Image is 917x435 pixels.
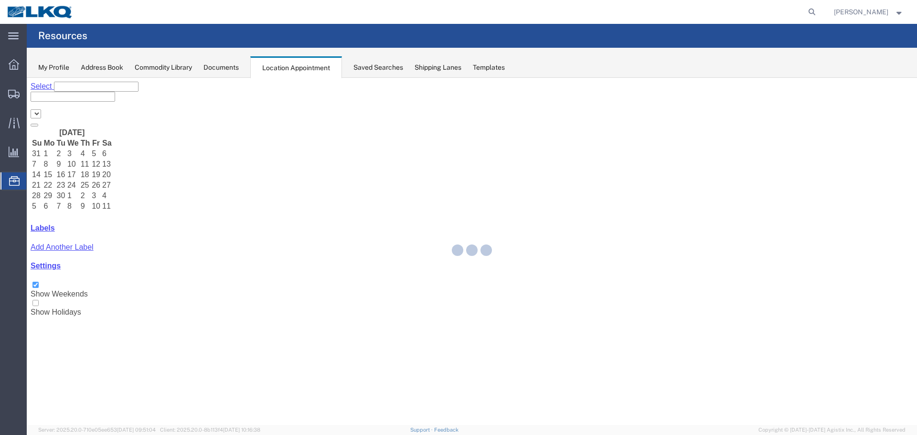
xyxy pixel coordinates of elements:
[5,113,15,123] td: 28
[40,92,53,102] td: 17
[5,61,15,70] th: Su
[53,71,64,81] td: 4
[64,113,74,123] td: 3
[53,82,64,91] td: 11
[5,92,15,102] td: 14
[75,103,85,112] td: 27
[415,63,461,73] div: Shipping Lanes
[473,63,505,73] div: Templates
[53,61,64,70] th: Th
[64,124,74,133] td: 10
[5,71,15,81] td: 31
[4,146,28,154] a: Labels
[40,103,53,112] td: 24
[4,4,27,12] a: Select
[30,103,39,112] td: 23
[4,165,67,173] a: Add Another Label
[75,124,85,133] td: 11
[30,71,39,81] td: 2
[16,113,28,123] td: 29
[16,71,28,81] td: 1
[40,124,53,133] td: 8
[16,124,28,133] td: 6
[30,82,39,91] td: 9
[353,63,403,73] div: Saved Searches
[434,427,458,433] a: Feedback
[75,113,85,123] td: 4
[53,124,64,133] td: 9
[81,63,123,73] div: Address Book
[53,103,64,112] td: 25
[758,426,906,434] span: Copyright © [DATE]-[DATE] Agistix Inc., All Rights Reserved
[203,63,239,73] div: Documents
[5,82,15,91] td: 7
[64,82,74,91] td: 12
[53,113,64,123] td: 2
[75,61,85,70] th: Sa
[250,56,342,78] div: Location Appointment
[833,6,904,18] button: [PERSON_NAME]
[16,61,28,70] th: Mo
[75,82,85,91] td: 13
[5,124,15,133] td: 5
[30,61,39,70] th: Tu
[16,50,74,60] th: [DATE]
[38,63,69,73] div: My Profile
[16,103,28,112] td: 22
[30,124,39,133] td: 7
[16,92,28,102] td: 15
[30,113,39,123] td: 30
[4,4,25,12] span: Select
[16,82,28,91] td: 8
[4,184,34,192] a: Settings
[40,113,53,123] td: 1
[160,427,260,433] span: Client: 2025.20.0-8b113f4
[38,427,156,433] span: Server: 2025.20.0-710e05ee653
[64,92,74,102] td: 19
[75,92,85,102] td: 20
[40,82,53,91] td: 10
[64,61,74,70] th: Fr
[135,63,192,73] div: Commodity Library
[75,71,85,81] td: 6
[53,92,64,102] td: 18
[64,71,74,81] td: 5
[64,103,74,112] td: 26
[6,222,12,228] input: Show Holidays
[4,203,61,220] label: Show Weekends
[6,204,12,210] input: Show Weekends
[38,24,87,48] h4: Resources
[834,7,888,17] span: William Haney
[30,92,39,102] td: 16
[117,427,156,433] span: [DATE] 09:51:04
[7,5,74,19] img: logo
[410,427,434,433] a: Support
[223,427,260,433] span: [DATE] 10:16:38
[4,222,54,238] label: Show Holidays
[5,103,15,112] td: 21
[40,71,53,81] td: 3
[40,61,53,70] th: We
